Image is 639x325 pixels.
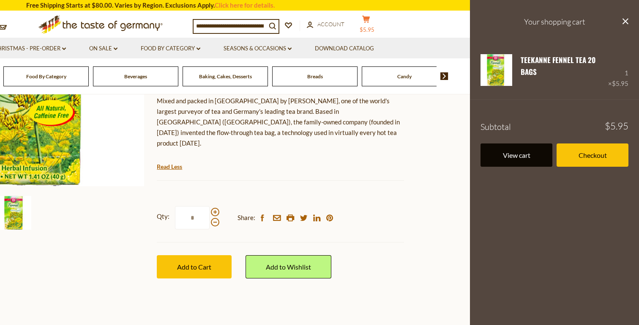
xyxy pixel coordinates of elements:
a: Checkout [557,143,628,167]
a: Beverages [124,73,147,80]
p: Mixed and packed in [GEOGRAPHIC_DATA] by [PERSON_NAME], one of the world's largest purveyor of te... [157,96,404,149]
a: Read Less [157,162,182,171]
input: Qty: [175,206,210,229]
a: Food By Category [141,44,200,53]
span: Add to Cart [177,263,211,271]
button: Add to Cart [157,255,232,278]
a: Account [307,20,344,29]
span: Account [317,21,344,28]
a: On Sale [89,44,117,53]
button: $5.95 [353,15,379,36]
a: Baking, Cakes, Desserts [199,73,252,80]
span: Subtotal [481,121,511,132]
span: Share: [238,212,255,223]
a: View cart [481,143,552,167]
a: Candy [397,73,412,80]
span: $5.95 [360,26,374,33]
img: Teekanne Fennel Tea 20 bags [481,54,512,86]
a: Download Catalog [315,44,374,53]
span: $5.95 [612,80,628,87]
img: next arrow [440,72,448,80]
span: $5.95 [605,121,628,131]
a: Food By Category [26,73,66,80]
strong: Qty: [157,211,169,222]
a: Click here for details. [215,1,275,9]
a: Teekanne Fennel Tea 20 bags [521,55,595,77]
a: Add to Wishlist [246,255,331,278]
a: Breads [307,73,323,80]
a: Teekanne Fennel Tea 20 bags [481,54,512,89]
a: Seasons & Occasions [224,44,292,53]
div: 1 × [608,54,628,89]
